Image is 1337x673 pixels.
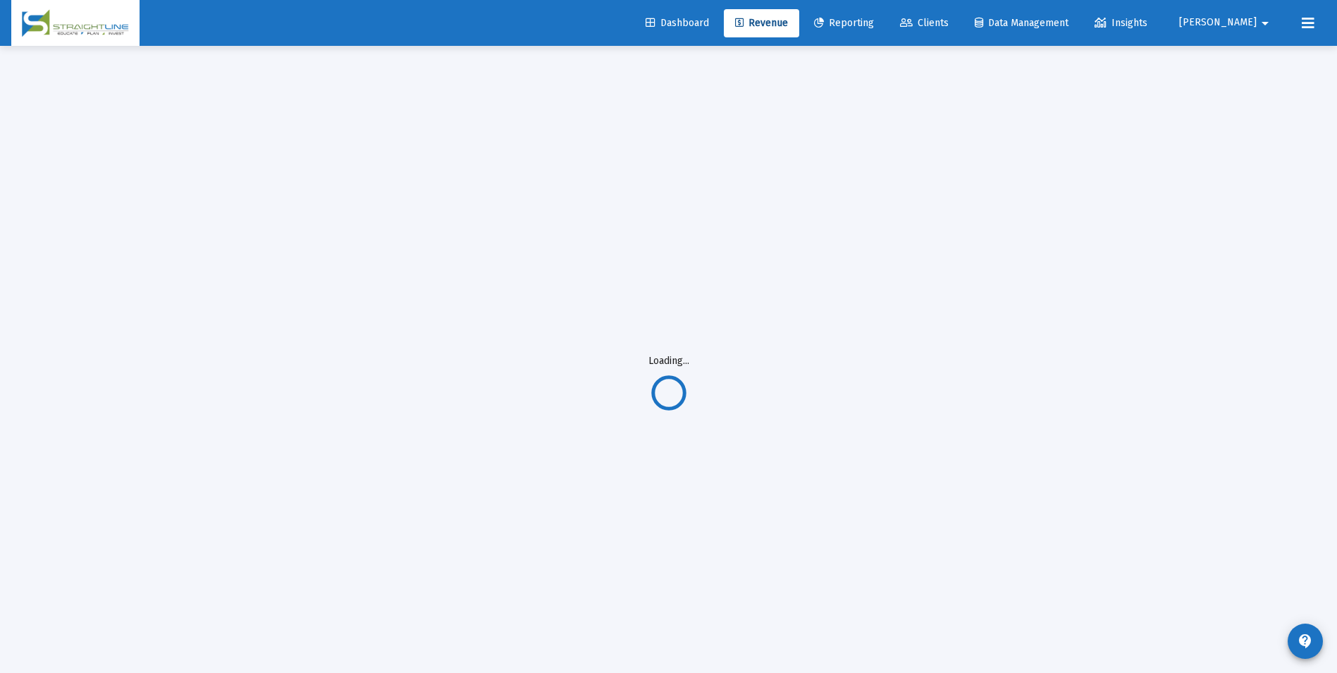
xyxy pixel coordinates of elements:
a: Insights [1083,9,1159,37]
span: Clients [900,17,949,29]
span: Data Management [975,17,1068,29]
button: [PERSON_NAME] [1162,8,1290,37]
a: Revenue [724,9,799,37]
a: Clients [889,9,960,37]
a: Reporting [803,9,885,37]
span: Insights [1095,17,1147,29]
a: Dashboard [634,9,720,37]
mat-icon: contact_support [1297,633,1314,650]
img: Dashboard [22,9,129,37]
mat-icon: arrow_drop_down [1257,9,1274,37]
span: Dashboard [646,17,709,29]
span: Revenue [735,17,788,29]
a: Data Management [963,9,1080,37]
span: [PERSON_NAME] [1179,17,1257,29]
span: Reporting [814,17,874,29]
